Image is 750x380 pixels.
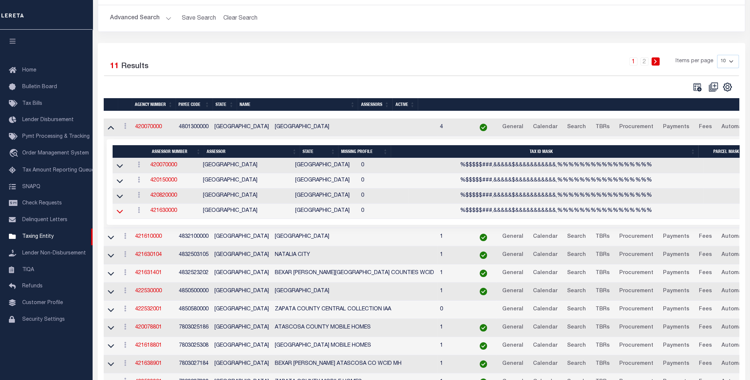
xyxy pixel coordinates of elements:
[530,358,561,370] a: Calendar
[696,286,715,297] a: Fees
[176,355,211,373] td: 7803027184
[135,234,162,239] a: 421610000
[176,264,211,283] td: 4832523202
[530,286,561,297] a: Calendar
[22,151,89,156] span: Order Management System
[437,301,471,319] td: 0
[616,267,657,279] a: Procurement
[176,228,211,246] td: 4832100000
[530,304,561,316] a: Calendar
[564,231,589,243] a: Search
[437,337,471,355] td: 1
[272,246,437,264] td: NATALIA CITY
[150,193,177,198] a: 420820000
[177,11,220,26] button: Save Search
[592,267,613,279] a: TBRs
[437,355,471,373] td: 1
[135,252,162,257] a: 421630104
[660,231,693,243] a: Payments
[200,158,292,173] td: [GEOGRAPHIC_DATA]
[616,121,657,133] a: Procurement
[292,173,358,189] td: [GEOGRAPHIC_DATA]
[460,178,651,183] span: %$$$$$###,&&&&&$&&&&&&&&&&&,%%%%%%%%%%%%%%%%%
[480,234,487,241] img: check-icon-green.svg
[135,307,162,312] a: 422532001
[564,340,589,352] a: Search
[660,286,693,297] a: Payments
[176,283,211,301] td: 4850500000
[499,249,527,261] a: General
[564,358,589,370] a: Search
[200,204,292,219] td: [GEOGRAPHIC_DATA]
[358,189,409,204] td: 0
[213,98,237,111] th: State: activate to sort column ascending
[211,301,272,319] td: [GEOGRAPHIC_DATA]
[292,158,358,173] td: [GEOGRAPHIC_DATA]
[499,304,527,316] a: General
[338,145,391,158] th: Missing Profile: activate to sort column ascending
[564,267,589,279] a: Search
[358,204,409,219] td: 0
[564,286,589,297] a: Search
[696,249,715,261] a: Fees
[460,193,651,198] span: %$$$$$###,&&&&&$&&&&&&&&&&&,%%%%%%%%%%%%%%%%%
[660,121,693,133] a: Payments
[176,319,211,337] td: 7803025186
[22,317,65,322] span: Security Settings
[176,337,211,355] td: 7803025308
[499,340,527,352] a: General
[437,228,471,246] td: 1
[22,217,67,223] span: Delinquent Letters
[499,121,527,133] a: General
[200,189,292,204] td: [GEOGRAPHIC_DATA]
[135,343,162,348] a: 421618801
[499,322,527,334] a: General
[660,340,693,352] a: Payments
[272,301,437,319] td: ZAPATA COUNTY CENTRAL COLLECTION IAA
[616,358,657,370] a: Procurement
[391,145,698,158] th: Tax ID Mask: activate to sort column ascending
[237,98,358,111] th: Name: activate to sort column ascending
[480,324,487,331] img: check-icon-green.svg
[272,119,437,137] td: [GEOGRAPHIC_DATA]
[418,98,740,111] th: &nbsp;
[437,283,471,301] td: 1
[22,168,94,173] span: Tax Amount Reporting Queue
[110,11,171,26] button: Advanced Search
[150,163,177,168] a: 420070000
[499,267,527,279] a: General
[616,231,657,243] a: Procurement
[272,228,437,246] td: [GEOGRAPHIC_DATA]
[696,121,715,133] a: Fees
[696,231,715,243] a: Fees
[616,249,657,261] a: Procurement
[592,304,613,316] a: TBRs
[135,124,162,130] a: 420070000
[499,286,527,297] a: General
[22,201,62,206] span: Check Requests
[211,264,272,283] td: [GEOGRAPHIC_DATA]
[272,283,437,301] td: [GEOGRAPHIC_DATA]
[22,300,63,306] span: Customer Profile
[211,119,272,137] td: [GEOGRAPHIC_DATA]
[530,231,561,243] a: Calendar
[530,249,561,261] a: Calendar
[204,145,300,158] th: Assessor: activate to sort column ascending
[176,301,211,319] td: 4850580000
[616,304,657,316] a: Procurement
[437,246,471,264] td: 1
[211,319,272,337] td: [GEOGRAPHIC_DATA]
[660,249,693,261] a: Payments
[530,322,561,334] a: Calendar
[176,98,212,111] th: Payee Code: activate to sort column ascending
[616,322,657,334] a: Procurement
[272,355,437,373] td: BEXAR [PERSON_NAME] ATASCOSA CO WCID MH
[135,289,162,294] a: 422530000
[499,358,527,370] a: General
[121,61,149,73] label: Results
[272,337,437,355] td: [GEOGRAPHIC_DATA] MOBILE HOMES
[437,319,471,337] td: 1
[22,251,86,256] span: Lender Non-Disbursement
[480,251,487,259] img: check-icon-green.svg
[110,63,119,70] span: 11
